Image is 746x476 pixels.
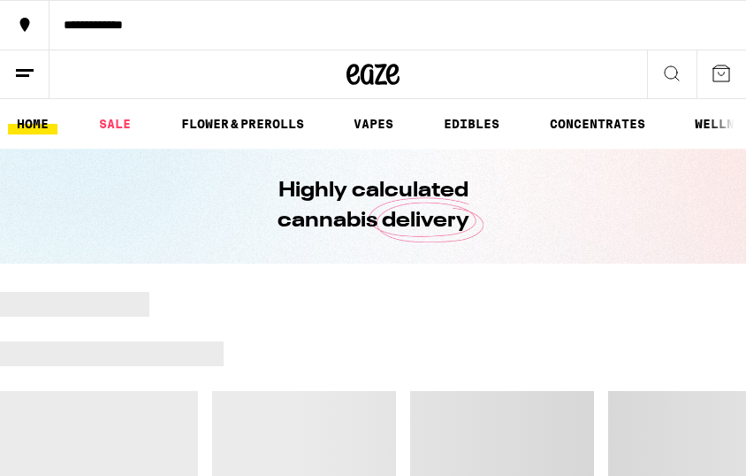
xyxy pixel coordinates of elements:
a: CONCENTRATES [541,113,654,134]
a: VAPES [345,113,402,134]
h1: Highly calculated cannabis delivery [227,176,519,236]
a: FLOWER & PREROLLS [172,113,313,134]
a: EDIBLES [435,113,508,134]
a: HOME [8,113,57,134]
a: SALE [90,113,140,134]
